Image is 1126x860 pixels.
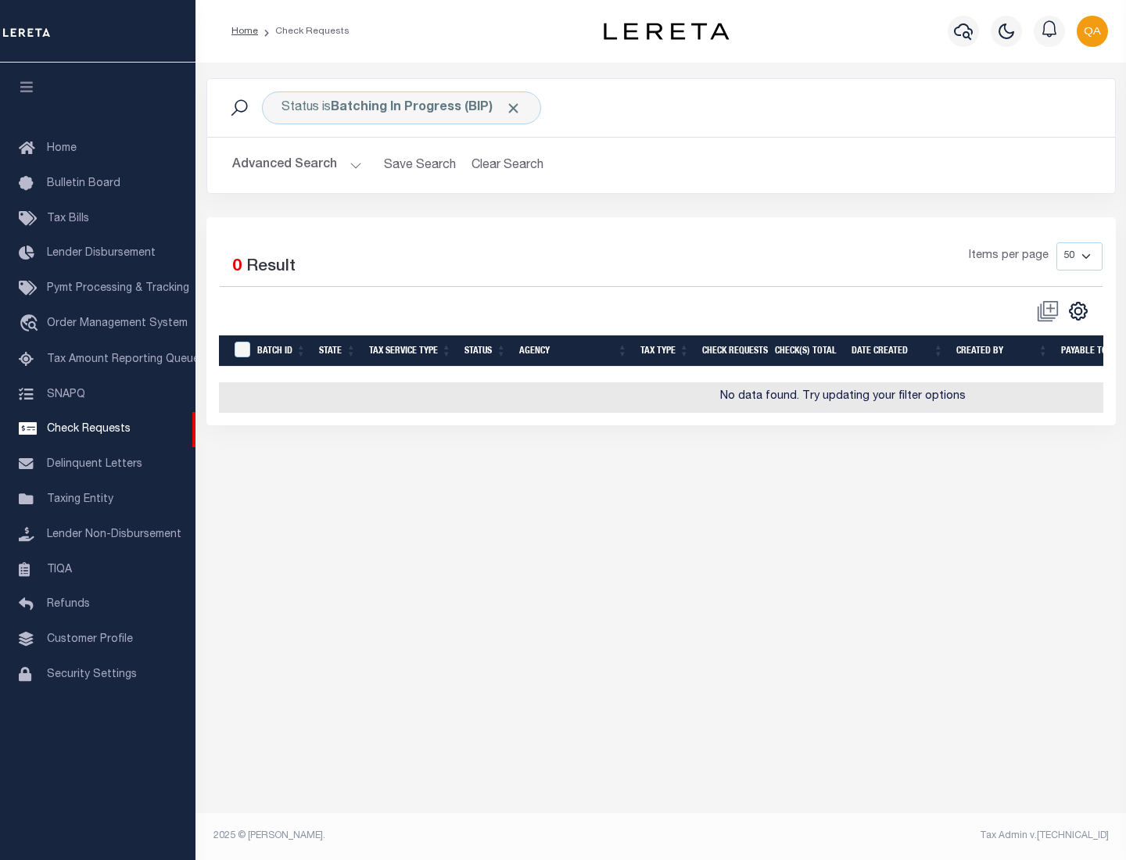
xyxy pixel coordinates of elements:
span: Tax Amount Reporting Queue [47,354,199,365]
span: Tax Bills [47,213,89,224]
th: Tax Type: activate to sort column ascending [634,335,696,367]
span: Lender Non-Disbursement [47,529,181,540]
li: Check Requests [258,24,350,38]
label: Result [246,255,296,280]
img: logo-dark.svg [604,23,729,40]
span: SNAPQ [47,389,85,400]
span: Click to Remove [505,100,522,116]
span: Taxing Entity [47,494,113,505]
div: 2025 © [PERSON_NAME]. [202,829,662,843]
span: Check Requests [47,424,131,435]
th: State: activate to sort column ascending [313,335,363,367]
div: Tax Admin v.[TECHNICAL_ID] [672,829,1109,843]
span: Delinquent Letters [47,459,142,470]
span: Pymt Processing & Tracking [47,283,189,294]
button: Advanced Search [232,150,362,181]
div: Status is [262,91,541,124]
a: Home [231,27,258,36]
span: Customer Profile [47,634,133,645]
b: Batching In Progress (BIP) [331,102,522,114]
th: Created By: activate to sort column ascending [950,335,1055,367]
span: TIQA [47,564,72,575]
span: Refunds [47,599,90,610]
span: Bulletin Board [47,178,120,189]
th: Agency: activate to sort column ascending [513,335,634,367]
span: Lender Disbursement [47,248,156,259]
span: 0 [232,259,242,275]
th: Check Requests [696,335,769,367]
img: svg+xml;base64,PHN2ZyB4bWxucz0iaHR0cDovL3d3dy53My5vcmcvMjAwMC9zdmciIHBvaW50ZXItZXZlbnRzPSJub25lIi... [1077,16,1108,47]
span: Security Settings [47,669,137,680]
i: travel_explore [19,314,44,335]
span: Home [47,143,77,154]
span: Items per page [969,248,1049,265]
th: Date Created: activate to sort column ascending [845,335,950,367]
th: Batch Id: activate to sort column ascending [251,335,313,367]
th: Tax Service Type: activate to sort column ascending [363,335,458,367]
th: Status: activate to sort column ascending [458,335,513,367]
th: Check(s) Total [769,335,845,367]
button: Clear Search [465,150,550,181]
button: Save Search [375,150,465,181]
span: Order Management System [47,318,188,329]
